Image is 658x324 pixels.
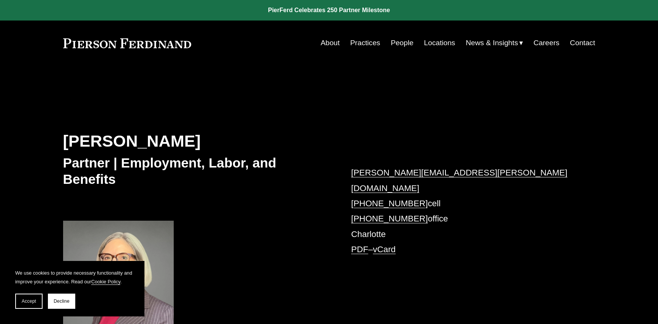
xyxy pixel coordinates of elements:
h2: [PERSON_NAME] [63,131,329,151]
span: News & Insights [466,36,518,50]
a: Cookie Policy [91,279,121,284]
a: Contact [570,36,595,50]
p: cell office Charlotte – [351,165,573,257]
a: vCard [373,245,396,254]
a: PDF [351,245,368,254]
h3: Partner | Employment, Labor, and Benefits [63,155,329,188]
button: Accept [15,294,43,309]
button: Decline [48,294,75,309]
a: [PERSON_NAME][EMAIL_ADDRESS][PERSON_NAME][DOMAIN_NAME] [351,168,568,193]
a: Careers [533,36,559,50]
a: folder dropdown [466,36,523,50]
span: Accept [22,299,36,304]
a: [PHONE_NUMBER] [351,199,428,208]
a: About [320,36,339,50]
a: [PHONE_NUMBER] [351,214,428,223]
p: We use cookies to provide necessary functionality and improve your experience. Read our . [15,269,137,286]
a: Locations [424,36,455,50]
section: Cookie banner [8,261,144,316]
a: People [391,36,414,50]
span: Decline [54,299,70,304]
a: Practices [350,36,380,50]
